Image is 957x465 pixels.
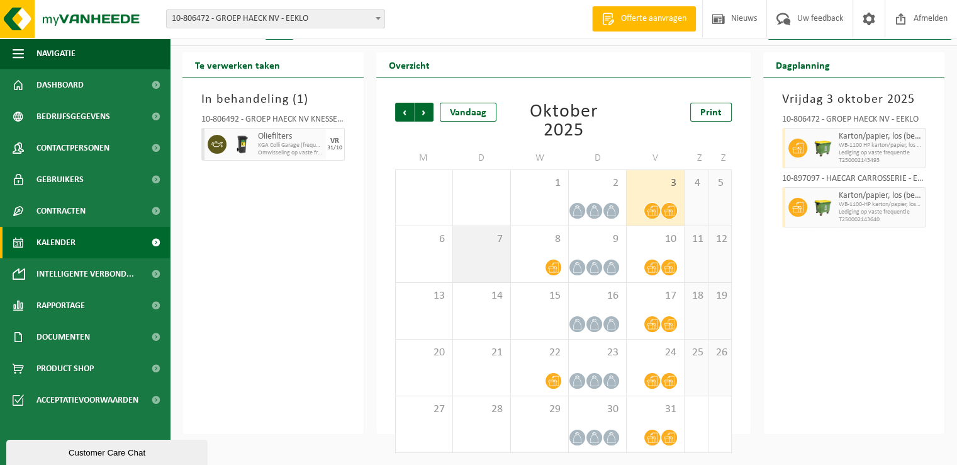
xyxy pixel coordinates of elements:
span: WB-1100 HP karton/papier, los (bedrijven) [839,142,922,149]
span: 7 [459,233,504,246]
a: Offerte aanvragen [592,6,696,32]
span: 3 [633,176,678,190]
span: Karton/papier, los (bedrijven) [839,132,922,142]
span: 14 [459,289,504,303]
h3: In behandeling ( ) [201,90,345,109]
div: 10-806472 - GROEP HAECK NV - EEKLO [782,115,926,128]
span: Volgende [415,103,434,122]
span: 1 [517,176,562,190]
span: 1 [297,93,304,106]
span: Bedrijfsgegevens [36,101,110,132]
span: Rapportage [36,290,85,321]
span: 17 [633,289,678,303]
span: 20 [402,346,446,360]
span: 15 [517,289,562,303]
span: 2 [575,176,620,190]
span: T250002143640 [839,216,922,224]
div: 10-806492 - GROEP HAECK NV KNESSELARE - AALTER [201,115,345,128]
span: 31 [633,403,678,416]
span: Offerte aanvragen [618,13,690,25]
span: Lediging op vaste frequentie [839,149,922,157]
span: 13 [402,289,446,303]
span: Lediging op vaste frequentie [839,209,922,216]
iframe: chat widget [6,437,210,465]
span: Kalender [36,227,76,258]
div: 10-897097 - HAECAR CARROSSERIE - EEKLO [782,175,926,187]
span: 4 [691,176,701,190]
span: Vorige [395,103,414,122]
a: Print [690,103,732,122]
span: 26 [715,346,725,360]
img: WB-1100-HPE-GN-50 [814,198,832,217]
span: 9 [575,233,620,246]
img: WB-1100-HPE-GN-51 [814,139,832,158]
td: V [627,147,685,169]
span: 12 [715,233,725,246]
span: 24 [633,346,678,360]
span: 10 [633,233,678,246]
span: Oliefilters [258,132,323,142]
span: Contracten [36,195,86,227]
span: Product Shop [36,353,94,384]
span: Navigatie [36,38,76,69]
div: Vandaag [440,103,496,122]
span: 11 [691,233,701,246]
span: T250002143493 [839,157,922,164]
div: 31/10 [327,145,342,151]
span: 22 [517,346,562,360]
div: Oktober 2025 [511,103,615,141]
td: D [569,147,627,169]
img: WB-0240-HPE-BK-01 [233,135,252,154]
td: D [453,147,511,169]
span: 28 [459,403,504,416]
span: 29 [517,403,562,416]
span: Dashboard [36,69,84,101]
span: 10-806472 - GROEP HAECK NV - EEKLO [166,9,385,28]
span: Documenten [36,321,90,353]
h2: Dagplanning [763,52,842,77]
span: 18 [691,289,701,303]
h2: Te verwerken taken [182,52,293,77]
span: 23 [575,346,620,360]
span: Omwisseling op vaste frequentie (incl. verwerking) [258,149,323,157]
span: Contactpersonen [36,132,109,164]
span: 5 [715,176,725,190]
span: WB-1100-HP karton/papier, los (bedrijven) [839,201,922,209]
span: 27 [402,403,446,416]
span: 8 [517,233,562,246]
span: 6 [402,233,446,246]
span: 10-806472 - GROEP HAECK NV - EEKLO [167,10,384,28]
span: 25 [691,346,701,360]
h2: Overzicht [376,52,442,77]
span: Intelligente verbond... [36,258,134,290]
h3: Vrijdag 3 oktober 2025 [782,90,926,109]
td: Z [685,147,708,169]
td: Z [708,147,732,169]
span: KGA Colli Garage (frequentie) [258,142,323,149]
span: Print [700,108,722,118]
span: Acceptatievoorwaarden [36,384,138,416]
span: 16 [575,289,620,303]
td: M [395,147,453,169]
span: 21 [459,346,504,360]
span: Gebruikers [36,164,84,195]
td: W [511,147,569,169]
span: Karton/papier, los (bedrijven) [839,191,922,201]
div: VR [330,137,339,145]
span: 30 [575,403,620,416]
span: 19 [715,289,725,303]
